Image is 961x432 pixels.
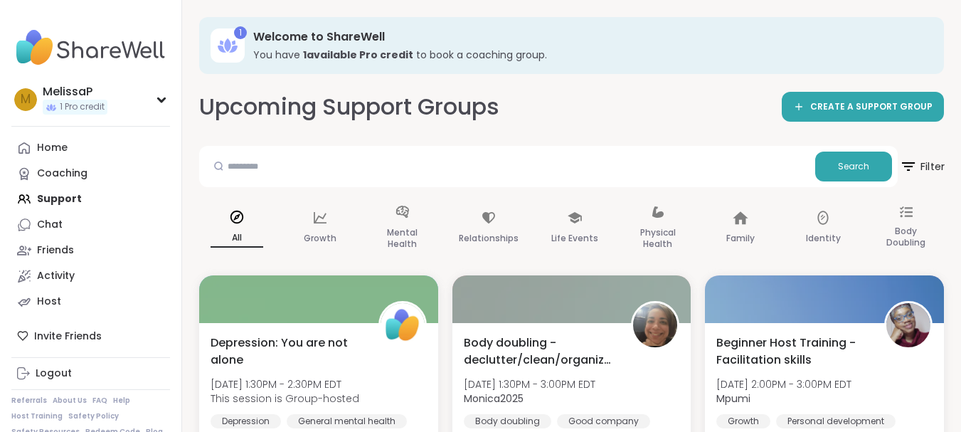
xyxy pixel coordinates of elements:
h2: Upcoming Support Groups [199,91,499,123]
img: ShareWell Nav Logo [11,23,170,73]
span: CREATE A SUPPORT GROUP [810,101,933,113]
p: Growth [304,230,336,247]
a: CREATE A SUPPORT GROUP [782,92,944,122]
span: [DATE] 1:30PM - 3:00PM EDT [464,377,595,391]
h3: Welcome to ShareWell [253,29,924,45]
span: M [21,90,31,109]
span: Search [838,160,869,173]
a: Activity [11,263,170,289]
h3: You have to book a coaching group. [253,48,924,62]
a: Logout [11,361,170,386]
div: MelissaP [43,84,107,100]
p: All [211,229,263,248]
div: Chat [37,218,63,232]
b: 1 available Pro credit [303,48,413,62]
div: General mental health [287,414,407,428]
a: Chat [11,212,170,238]
div: Logout [36,367,72,381]
img: Monica2025 [633,303,677,347]
div: Growth [716,414,770,428]
span: Body doubling - declutter/clean/organize with me [464,334,616,369]
div: Body doubling [464,414,551,428]
span: [DATE] 2:00PM - 3:00PM EDT [716,377,851,391]
a: About Us [53,396,87,406]
span: 1 Pro credit [60,101,105,113]
div: Personal development [776,414,896,428]
div: Depression [211,414,281,428]
a: FAQ [92,396,107,406]
img: ShareWell [381,303,425,347]
b: Mpumi [716,391,750,406]
p: Mental Health [376,224,429,253]
span: [DATE] 1:30PM - 2:30PM EDT [211,377,359,391]
div: Coaching [37,167,87,181]
span: Beginner Host Training - Facilitation skills [716,334,869,369]
a: Referrals [11,396,47,406]
p: Family [726,230,755,247]
a: Friends [11,238,170,263]
p: Physical Health [632,224,684,253]
a: Host Training [11,411,63,421]
p: Life Events [551,230,598,247]
a: Host [11,289,170,315]
b: Monica2025 [464,391,524,406]
span: Filter [899,149,945,184]
div: Home [37,141,68,155]
div: Friends [37,243,74,258]
button: Filter [901,146,944,187]
p: Body Doubling [880,223,933,251]
div: Host [37,295,61,309]
button: Search [815,152,892,181]
span: This session is Group-hosted [211,391,359,406]
div: Invite Friends [11,323,170,349]
a: Coaching [11,161,170,186]
img: Mpumi [886,303,930,347]
div: Activity [37,269,75,283]
p: Identity [806,230,841,247]
p: Relationships [459,230,519,247]
a: Home [11,135,170,161]
div: Good company [557,414,650,428]
a: Safety Policy [68,411,119,421]
a: Help [113,396,130,406]
span: Depression: You are not alone [211,334,363,369]
div: 1 [234,26,247,39]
